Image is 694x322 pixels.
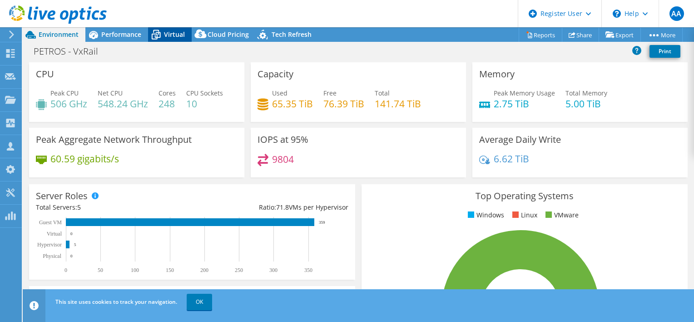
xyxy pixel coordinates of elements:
span: Net CPU [98,89,123,97]
h3: Top Operating Systems [368,191,681,201]
span: Virtual [164,30,185,39]
text: Virtual [47,231,62,237]
h4: 506 GHz [50,99,87,109]
h4: 6.62 TiB [494,154,529,164]
text: 250 [235,267,243,273]
text: 150 [166,267,174,273]
h4: 141.74 TiB [375,99,421,109]
svg: \n [613,10,621,18]
span: Used [272,89,288,97]
span: Total [375,89,390,97]
span: AA [669,6,684,21]
h4: 60.59 gigabits/s [50,154,119,164]
span: Tech Refresh [272,30,312,39]
h3: IOPS at 95% [258,135,308,145]
a: Share [562,28,599,42]
h4: 248 [159,99,176,109]
h4: 2.75 TiB [494,99,555,109]
text: 350 [304,267,312,273]
text: Hypervisor [37,241,62,248]
li: VMware [543,210,579,220]
h3: Average Daily Write [479,135,561,145]
text: 200 [200,267,208,273]
a: Export [599,28,641,42]
a: OK [187,294,212,310]
span: Environment [39,30,79,39]
text: 0 [70,231,73,236]
li: Windows [466,210,504,220]
text: 359 [319,220,325,225]
text: Guest VM [39,219,62,226]
span: Cloud Pricing [208,30,249,39]
text: 0 [70,254,73,258]
h3: CPU [36,69,54,79]
h3: Server Roles [36,191,88,201]
span: Free [323,89,337,97]
h3: Capacity [258,69,293,79]
text: 5 [74,242,76,247]
h4: 548.24 GHz [98,99,148,109]
a: Reports [519,28,562,42]
h4: 10 [186,99,223,109]
span: 5 [77,203,81,211]
text: 0 [64,267,67,273]
li: Linux [510,210,537,220]
span: 71.8 [276,203,289,211]
text: Physical [43,253,61,259]
text: 300 [269,267,278,273]
span: This site uses cookies to track your navigation. [55,298,177,306]
h4: 76.39 TiB [323,99,364,109]
h3: Memory [479,69,515,79]
text: 50 [98,267,103,273]
span: Peak Memory Usage [494,89,555,97]
span: Performance [101,30,141,39]
div: Ratio: VMs per Hypervisor [192,202,348,212]
h4: 65.35 TiB [272,99,313,109]
a: More [640,28,683,42]
h4: 9804 [272,154,294,164]
div: Total Servers: [36,202,192,212]
span: CPU Sockets [186,89,223,97]
span: Total Memory [565,89,607,97]
h4: 5.00 TiB [565,99,607,109]
text: 100 [131,267,139,273]
a: Print [649,45,680,58]
span: Cores [159,89,176,97]
span: Peak CPU [50,89,79,97]
h3: Peak Aggregate Network Throughput [36,135,192,145]
h1: PETROS - VxRail [30,46,112,56]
